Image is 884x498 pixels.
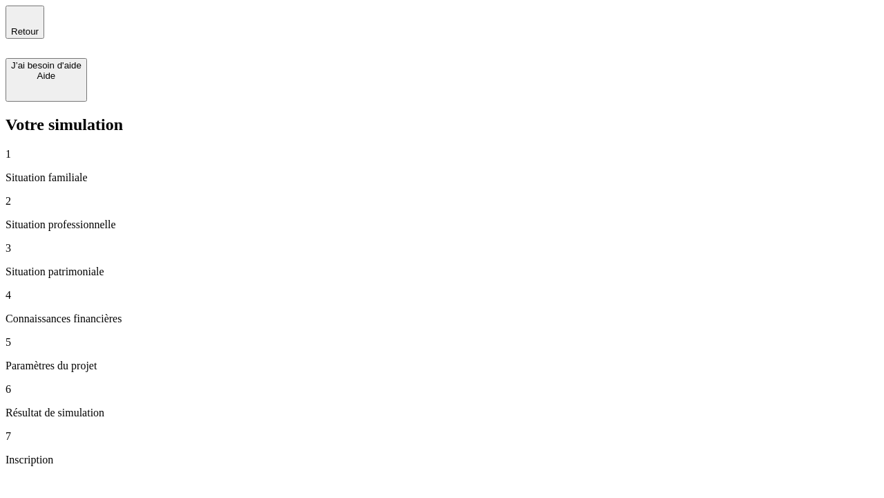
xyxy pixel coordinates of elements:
p: 6 [6,383,878,396]
p: Situation familiale [6,172,878,184]
p: Connaissances financières [6,313,878,325]
span: Retour [11,26,39,37]
p: 4 [6,289,878,302]
p: Situation professionnelle [6,219,878,231]
p: 3 [6,242,878,255]
button: Retour [6,6,44,39]
p: 2 [6,195,878,207]
button: J’ai besoin d'aideAide [6,58,87,102]
h2: Votre simulation [6,116,878,134]
div: J’ai besoin d'aide [11,60,81,71]
p: 7 [6,430,878,443]
p: Inscription [6,454,878,466]
p: 1 [6,148,878,160]
div: Aide [11,71,81,81]
p: Résultat de simulation [6,407,878,419]
p: Paramètres du projet [6,360,878,372]
p: 5 [6,336,878,349]
p: Situation patrimoniale [6,266,878,278]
